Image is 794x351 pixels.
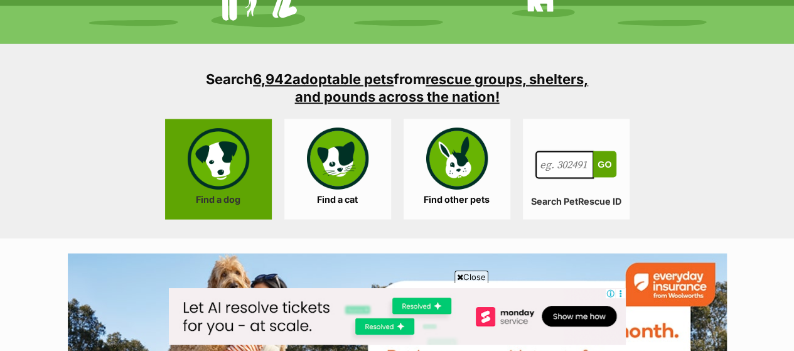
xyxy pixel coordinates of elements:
a: Find a cat [284,119,391,219]
span: 6,942 [253,70,292,87]
a: Find other pets [404,119,510,219]
h3: Search from [196,70,598,105]
iframe: Advertisement [169,288,626,345]
button: Go [593,151,616,177]
a: rescue groups, shelters, and pounds across the nation! [295,70,589,104]
span: Close [454,271,488,283]
a: 6,942adoptable pets [253,70,394,87]
input: eg. 302491 [535,151,594,178]
label: Search PetRescue ID [523,196,630,207]
a: Find a dog [165,119,272,219]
